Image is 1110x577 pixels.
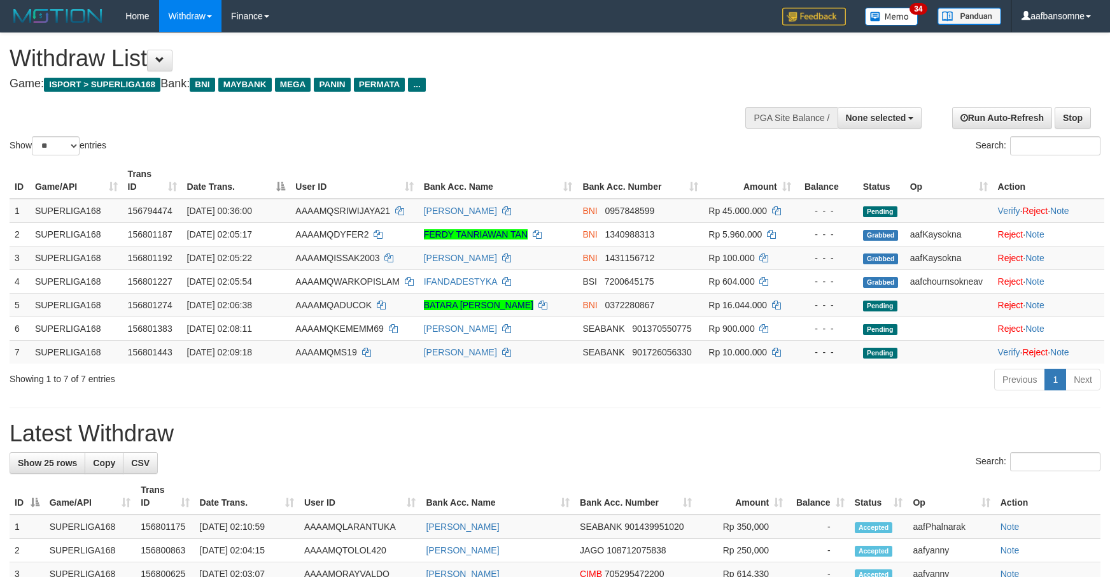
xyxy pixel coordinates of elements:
a: Note [1050,347,1069,357]
td: 6 [10,317,30,340]
td: 4 [10,269,30,293]
span: JAGO [580,545,604,555]
a: Note [1025,276,1044,287]
a: Reject [1022,206,1048,216]
td: · [993,317,1104,340]
span: BSI [582,276,597,287]
a: Note [1025,324,1044,334]
td: AAAAMQTOLOL420 [299,539,421,562]
span: AAAAMQMS19 [295,347,356,357]
th: Amount: activate to sort column ascending [697,478,788,515]
span: CSV [131,458,150,468]
button: None selected [838,107,922,129]
select: Showentries [32,136,80,155]
td: · [993,222,1104,246]
a: Note [1025,300,1044,310]
span: Pending [863,301,897,311]
a: Reject [998,324,1023,334]
td: - [788,515,850,539]
td: 1 [10,199,30,223]
th: Bank Acc. Number: activate to sort column ascending [577,162,703,199]
td: 156800863 [136,539,194,562]
a: Stop [1055,107,1091,129]
a: Verify [998,347,1020,357]
div: - - - [801,204,853,217]
div: - - - [801,228,853,241]
td: · · [993,199,1104,223]
span: Rp 604.000 [708,276,754,287]
a: Verify [998,206,1020,216]
span: Copy 1431156712 to clipboard [605,253,654,263]
span: Accepted [855,546,893,557]
a: Next [1065,369,1100,390]
span: [DATE] 02:05:54 [187,276,252,287]
td: SUPERLIGA168 [30,293,123,317]
span: MAYBANK [218,78,272,92]
a: Reject [998,300,1023,310]
span: AAAAMQISSAK2003 [295,253,379,263]
a: Note [1025,229,1044,239]
a: Note [1025,253,1044,263]
span: Rp 900.000 [708,324,754,334]
th: ID [10,162,30,199]
td: aafyanny [908,539,995,562]
span: [DATE] 02:06:38 [187,300,252,310]
span: Pending [863,206,897,217]
a: CSV [123,452,158,474]
td: SUPERLIGA168 [30,317,123,340]
td: · [993,269,1104,293]
a: Previous [994,369,1045,390]
span: AAAAMQWARKOPISLAM [295,276,400,287]
span: [DATE] 00:36:00 [187,206,252,216]
span: Show 25 rows [18,458,77,468]
span: AAAAMQSRIWIJAYA21 [295,206,390,216]
span: 156801274 [128,300,172,310]
td: 5 [10,293,30,317]
img: Feedback.jpg [782,8,846,25]
span: Copy 7200645175 to clipboard [605,276,654,287]
td: SUPERLIGA168 [45,539,136,562]
a: 1 [1044,369,1066,390]
span: BNI [582,300,597,310]
td: SUPERLIGA168 [30,340,123,364]
td: 156801175 [136,515,194,539]
td: 1 [10,515,45,539]
span: Grabbed [863,277,899,288]
span: 34 [910,3,927,15]
span: Copy 0957848599 to clipboard [605,206,654,216]
td: · [993,293,1104,317]
span: Rp 5.960.000 [708,229,762,239]
span: [DATE] 02:09:18 [187,347,252,357]
span: BNI [582,229,597,239]
th: Status: activate to sort column ascending [850,478,908,515]
a: Reject [1022,347,1048,357]
h4: Game: Bank: [10,78,727,90]
th: Date Trans.: activate to sort column descending [182,162,291,199]
a: Run Auto-Refresh [952,107,1052,129]
th: Bank Acc. Name: activate to sort column ascending [419,162,578,199]
div: - - - [801,275,853,288]
span: SEABANK [582,324,624,334]
td: aafKaysokna [905,246,993,269]
a: Reject [998,253,1023,263]
span: Copy 901726056330 to clipboard [632,347,691,357]
a: FERDY TANRIAWAN TAN [424,229,528,239]
td: · · [993,340,1104,364]
th: Bank Acc. Name: activate to sort column ascending [421,478,575,515]
td: 3 [10,246,30,269]
span: Rp 45.000.000 [708,206,767,216]
a: Reject [998,229,1023,239]
a: Copy [85,452,123,474]
span: Pending [863,348,897,359]
span: Copy 901439951020 to clipboard [624,522,684,532]
a: [PERSON_NAME] [426,545,499,555]
input: Search: [1010,136,1100,155]
div: - - - [801,346,853,359]
td: SUPERLIGA168 [30,269,123,293]
span: [DATE] 02:05:17 [187,229,252,239]
span: PANIN [314,78,350,92]
div: - - - [801,322,853,335]
th: ID: activate to sort column descending [10,478,45,515]
th: User ID: activate to sort column ascending [290,162,418,199]
div: - - - [801,299,853,311]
